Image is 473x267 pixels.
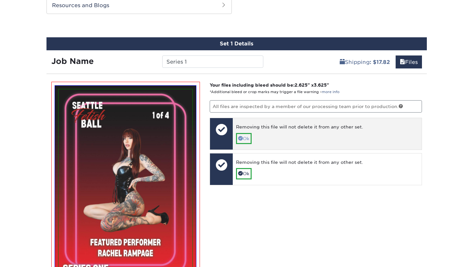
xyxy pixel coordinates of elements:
[335,55,394,68] a: Shipping: $17.82
[396,55,422,68] a: Files
[340,59,345,65] span: shipping
[210,82,329,88] strong: Your files including bleed should be: " x "
[370,59,390,65] b: : $17.82
[210,100,422,113] p: All files are inspected by a member of our processing team prior to production.
[236,124,418,133] div: Removing this file will not delete it from any other set.
[322,90,339,94] a: more info
[314,82,327,88] span: 3.625
[46,37,427,50] div: Set 1 Details
[162,55,263,68] input: Enter a job name
[295,82,308,88] span: 2.625
[400,59,405,65] span: files
[210,90,339,94] small: *Additional bleed or crop marks may trigger a file warning –
[51,56,94,66] strong: Job Name
[236,133,252,144] a: Ok
[236,168,252,179] a: Ok
[236,159,418,168] div: Removing this file will not delete it from any other set.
